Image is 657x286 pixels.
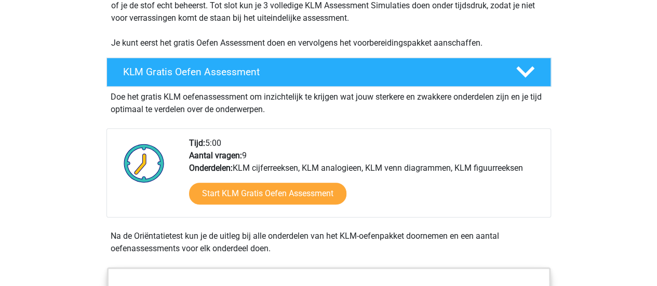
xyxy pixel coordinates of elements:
div: 5:00 9 KLM cijferreeksen, KLM analogieen, KLM venn diagrammen, KLM figuurreeksen [181,137,550,217]
div: Doe het gratis KLM oefenassessment om inzichtelijk te krijgen wat jouw sterkere en zwakkere onder... [106,87,551,116]
b: Aantal vragen: [189,151,242,160]
a: Start KLM Gratis Oefen Assessment [189,183,346,205]
b: Tijd: [189,138,205,148]
img: Klok [118,137,170,189]
div: Na de Oriëntatietest kun je de uitleg bij alle onderdelen van het KLM-oefenpakket doornemen en ee... [106,230,551,255]
h4: KLM Gratis Oefen Assessment [123,66,499,78]
a: KLM Gratis Oefen Assessment [102,58,555,87]
b: Onderdelen: [189,163,233,173]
